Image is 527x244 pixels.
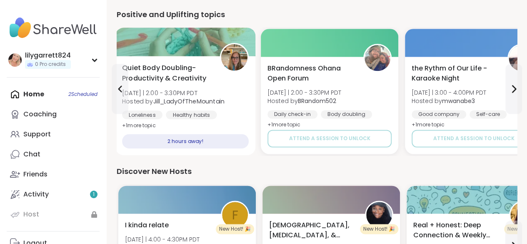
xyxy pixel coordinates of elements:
[7,124,100,144] a: Support
[267,97,341,105] span: Hosted by
[7,13,100,43] img: ShareWell Nav Logo
[7,144,100,164] a: Chat
[122,88,225,97] span: [DATE] | 2:00 - 3:30PM PDT
[267,88,341,97] span: [DATE] | 2:00 - 3:30PM PDT
[122,97,225,105] span: Hosted by
[412,88,486,97] span: [DATE] | 3:00 - 4:00PM PDT
[117,9,517,20] div: Positive and Uplifting topics
[216,224,254,234] div: New Host! 🎉
[7,104,100,124] a: Coaching
[321,110,372,118] div: Body doubling
[412,110,466,118] div: Good company
[25,51,71,60] div: lilygarrett824
[269,220,356,240] span: [DEMOGRAPHIC_DATA], [MEDICAL_DATA], & Pregnancy Loss
[23,170,47,179] div: Friends
[122,111,162,119] div: Loneliness
[8,53,22,67] img: lilygarrett824
[122,63,210,83] span: Quiet Body Doubling- Productivity & Creativity
[298,97,336,105] b: BRandom502
[7,184,100,204] a: Activity1
[153,97,224,105] b: Jill_LadyOfTheMountain
[221,44,247,70] img: Jill_LadyOfTheMountain
[125,220,169,230] span: I kinda relate
[267,63,354,83] span: BRandomness Ohana Open Forum
[23,130,51,139] div: Support
[267,130,392,147] button: Attend a session to unlock
[442,97,475,105] b: mwanabe3
[93,191,95,198] span: 1
[23,150,40,159] div: Chat
[7,204,100,224] a: Host
[433,135,515,142] span: Attend a session to unlock
[166,111,217,119] div: Healthy habits
[122,134,249,148] div: 2 hours away!
[412,63,498,83] span: the Rythm of Our Life - Karaoke Night
[23,110,57,119] div: Coaching
[23,190,49,199] div: Activity
[360,224,398,234] div: New Host! 🎉
[366,202,392,228] img: Rasheda
[232,205,238,225] span: f
[23,210,39,219] div: Host
[365,45,390,71] img: BRandom502
[267,110,317,118] div: Daily check-in
[35,61,66,68] span: 0 Pro credits
[125,235,200,244] span: [DATE] | 4:00 - 4:30PM PDT
[470,110,507,118] div: Self-care
[412,97,486,105] span: Hosted by
[413,220,500,240] span: Real + Honest: Deep Connection & Weekly Intentions
[289,135,370,142] span: Attend a session to unlock
[7,164,100,184] a: Friends
[117,166,517,177] div: Discover New Hosts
